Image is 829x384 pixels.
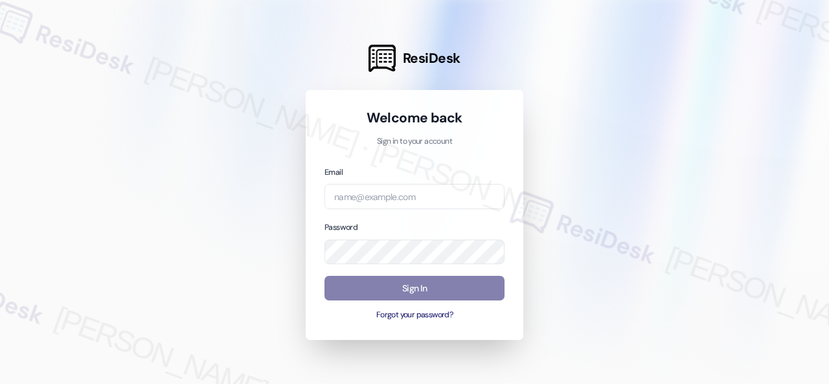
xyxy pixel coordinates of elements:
button: Forgot your password? [324,310,505,321]
label: Email [324,167,343,177]
h1: Welcome back [324,109,505,127]
label: Password [324,222,358,232]
p: Sign in to your account [324,136,505,148]
input: name@example.com [324,184,505,209]
span: ResiDesk [403,49,460,67]
button: Sign In [324,276,505,301]
img: ResiDesk Logo [369,45,396,72]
